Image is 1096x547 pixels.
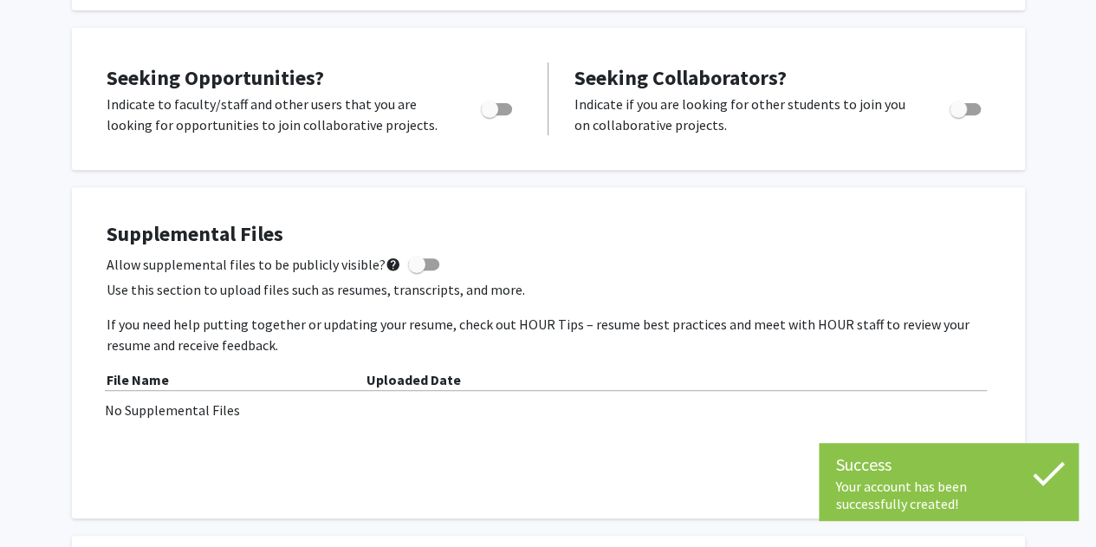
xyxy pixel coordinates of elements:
[574,64,787,91] span: Seeking Collaborators?
[366,371,461,388] b: Uploaded Date
[13,469,74,534] iframe: Chat
[105,400,992,420] div: No Supplemental Files
[474,94,522,120] div: Toggle
[386,254,401,275] mat-icon: help
[107,371,169,388] b: File Name
[574,94,917,135] p: Indicate if you are looking for other students to join you on collaborative projects.
[107,279,990,300] p: Use this section to upload files such as resumes, transcripts, and more.
[107,314,990,355] p: If you need help putting together or updating your resume, check out HOUR Tips – resume best prac...
[836,452,1061,478] div: Success
[107,64,324,91] span: Seeking Opportunities?
[107,222,990,247] h4: Supplemental Files
[836,478,1061,512] div: Your account has been successfully created!
[107,94,448,135] p: Indicate to faculty/staff and other users that you are looking for opportunities to join collabor...
[107,254,401,275] span: Allow supplemental files to be publicly visible?
[943,94,990,120] div: Toggle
